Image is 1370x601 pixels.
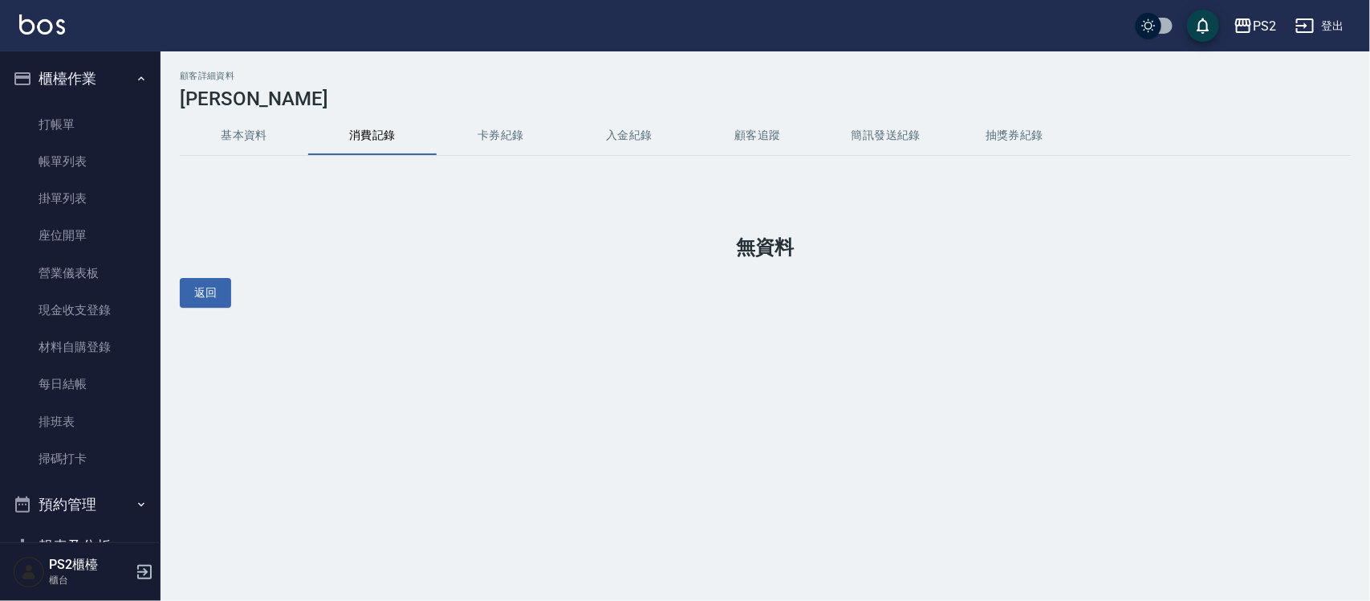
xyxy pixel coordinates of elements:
[565,117,693,155] button: 入金紀錄
[180,278,231,308] button: 返回
[308,117,437,155] button: 消費記錄
[6,329,154,366] a: 材料自購登錄
[950,117,1079,155] button: 抽獎券紀錄
[6,366,154,403] a: 每日結帳
[6,525,154,567] button: 報表及分析
[6,292,154,329] a: 現金收支登錄
[180,236,1351,259] h1: 無資料
[49,573,131,587] p: 櫃台
[6,484,154,525] button: 預約管理
[13,556,45,588] img: Person
[180,71,1351,81] h2: 顧客詳細資料
[693,117,822,155] button: 顧客追蹤
[6,217,154,254] a: 座位開單
[1253,16,1276,36] div: PS2
[6,180,154,217] a: 掛單列表
[49,557,131,573] h5: PS2櫃檯
[180,88,1351,110] h3: [PERSON_NAME]
[6,440,154,477] a: 掃碼打卡
[6,106,154,143] a: 打帳單
[1227,10,1283,43] button: PS2
[6,143,154,180] a: 帳單列表
[1187,10,1219,42] button: save
[6,58,154,100] button: 櫃檯作業
[1289,11,1351,41] button: 登出
[437,117,565,155] button: 卡券紀錄
[822,117,950,155] button: 簡訊發送紀錄
[6,403,154,440] a: 排班表
[6,255,154,292] a: 營業儀表板
[19,14,65,35] img: Logo
[180,117,308,155] button: 基本資料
